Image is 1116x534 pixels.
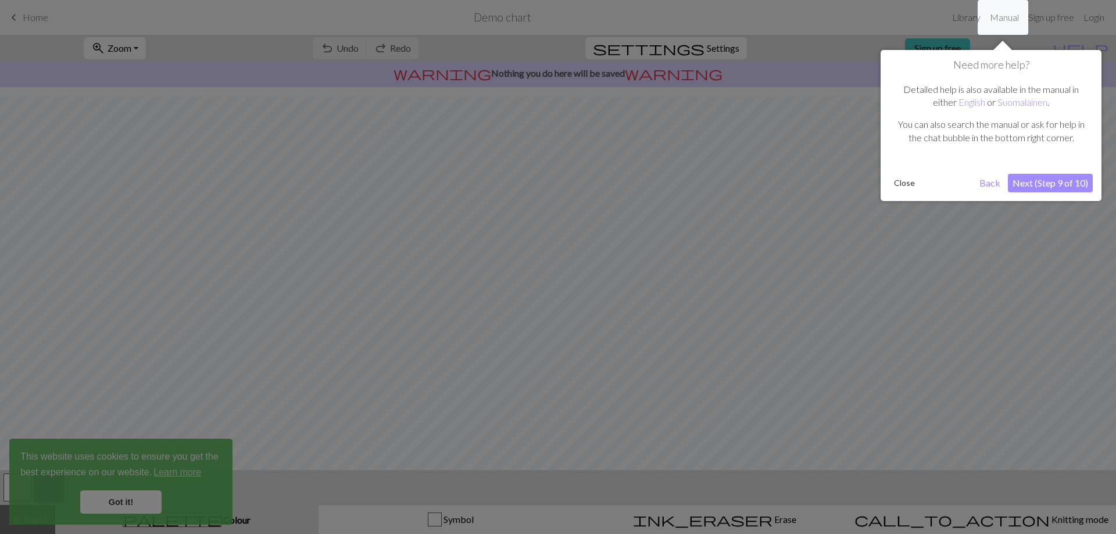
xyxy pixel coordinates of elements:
a: Suomalainen [997,96,1047,107]
button: Close [889,174,920,192]
p: You can also search the manual or ask for help in the chat bubble in the bottom right corner. [895,118,1087,144]
button: Next (Step 9 of 10) [1008,174,1093,192]
a: English [958,96,985,107]
div: Need more help? [881,50,1101,201]
button: Back [975,174,1005,192]
h1: Need more help? [889,59,1093,71]
p: Detailed help is also available in the manual in either or . [895,83,1087,109]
